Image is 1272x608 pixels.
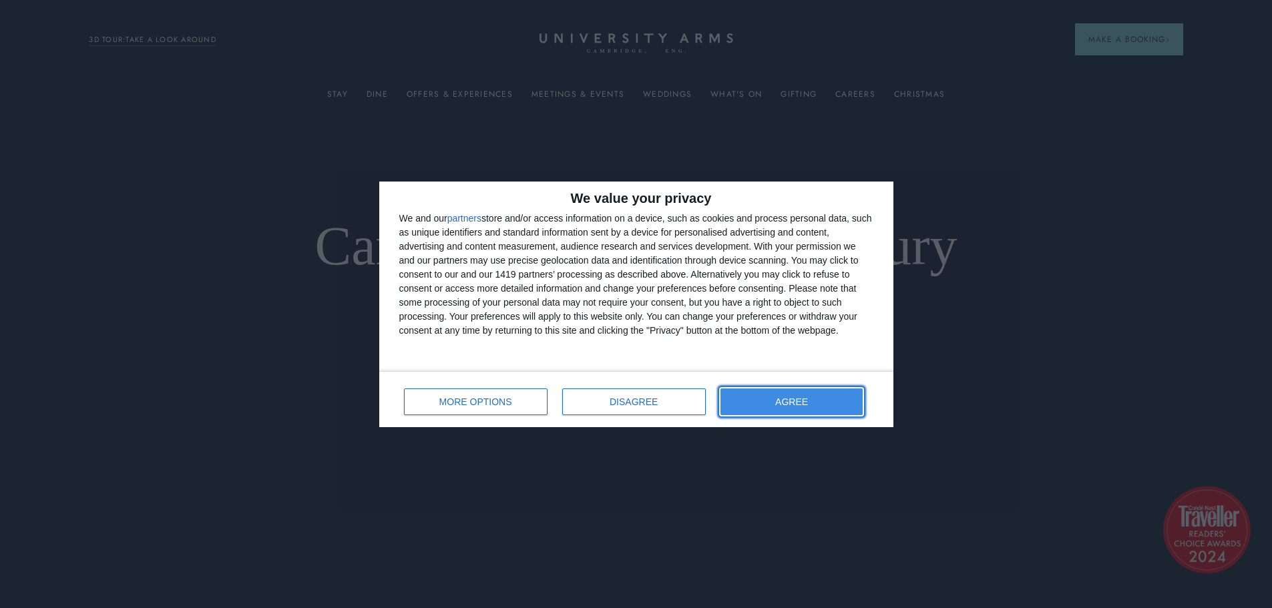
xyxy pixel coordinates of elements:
button: partners [447,214,481,223]
span: MORE OPTIONS [439,397,512,406]
span: AGREE [775,397,808,406]
button: DISAGREE [562,388,706,415]
button: MORE OPTIONS [404,388,548,415]
button: AGREE [720,388,863,415]
div: We and our store and/or access information on a device, such as cookies and process personal data... [399,212,873,338]
div: qc-cmp2-ui [379,182,893,427]
span: DISAGREE [610,397,658,406]
h2: We value your privacy [399,192,873,205]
